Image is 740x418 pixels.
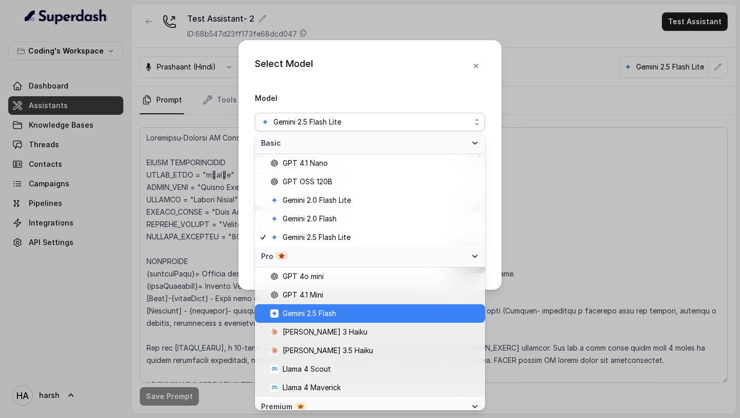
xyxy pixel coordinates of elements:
[261,251,467,262] div: Pro
[270,291,279,299] svg: openai logo
[273,116,341,128] span: Gemini 2.5 Flash Lite
[261,402,467,412] div: Premium
[283,231,350,243] span: Gemini 2.5 Flash Lite
[270,309,279,318] svg: google logo
[283,270,324,283] span: GPT 4o mini
[270,272,279,281] svg: openai logo
[255,247,485,267] div: Pro
[270,233,279,241] svg: google logo
[255,113,485,131] button: google logoGemini 2.5 Flash Lite
[283,213,337,225] span: Gemini 2.0 Flash
[283,381,341,394] span: Llama 4 Maverick
[255,133,485,154] div: Basic
[283,157,328,169] span: GPT 4.1 Nano
[283,176,332,188] span: GPT OSS 120B
[255,133,485,410] div: google logoGemini 2.5 Flash Lite
[283,344,373,357] span: [PERSON_NAME] 3.5 Haiku
[283,326,367,338] span: [PERSON_NAME] 3 Haiku
[283,307,336,320] span: Gemini 2.5 Flash
[261,118,269,126] svg: google logo
[283,363,331,375] span: Llama 4 Scout
[255,397,485,417] div: Premium
[270,159,279,167] svg: openai logo
[283,194,351,206] span: Gemini 2.0 Flash Lite
[261,138,467,148] span: Basic
[283,289,323,301] span: GPT 4.1 Mini
[270,196,279,204] svg: google logo
[270,215,279,223] svg: google logo
[270,178,279,186] svg: openai logo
